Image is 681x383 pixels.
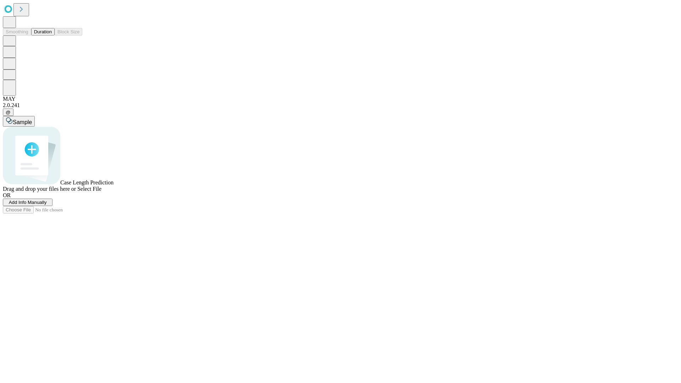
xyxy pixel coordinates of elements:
[3,109,13,116] button: @
[3,199,52,206] button: Add Info Manually
[55,28,82,35] button: Block Size
[6,110,11,115] span: @
[9,200,47,205] span: Add Info Manually
[13,119,32,125] span: Sample
[3,96,678,102] div: MAY
[77,186,101,192] span: Select File
[3,192,11,198] span: OR
[3,116,35,127] button: Sample
[3,28,31,35] button: Smoothing
[31,28,55,35] button: Duration
[3,102,678,109] div: 2.0.241
[60,179,113,185] span: Case Length Prediction
[3,186,76,192] span: Drag and drop your files here or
